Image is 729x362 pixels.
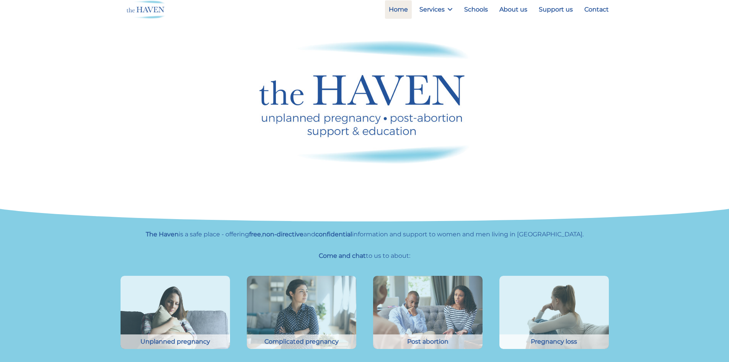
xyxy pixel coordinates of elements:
a: Schools [460,0,492,19]
div: Post abortion [373,334,483,349]
a: Front view of a sad girl embracing a pillow sitting on a couch Unplanned pregnancy [121,343,230,351]
a: Services [416,0,457,19]
a: Complicated Pregnancy [420,40,502,59]
div: Complicated pregnancy [247,334,356,349]
div: Pregnancy loss [499,334,609,349]
a: Unplanned Pregnancy [420,21,502,40]
img: Front view of a sad girl embracing a pillow sitting on a couch [121,276,230,349]
a: Home [385,0,412,19]
img: Haven logo - unplanned pregnancy, post abortion support and education [259,40,470,164]
a: Side view young woman looking away at window sitting on couch at home Pregnancy loss [499,343,609,351]
a: Young couple in crisis trying solve problem during counselling Post abortion [373,343,483,351]
a: Young woman discussing pregnancy problems with counsellor Complicated pregnancy [247,343,356,351]
img: Side view young woman looking away at window sitting on couch at home [499,276,609,349]
a: About us [496,0,531,19]
img: Young couple in crisis trying solve problem during counselling [373,276,483,349]
strong: Come and chat [319,252,366,259]
img: Young woman discussing pregnancy problems with counsellor [247,276,356,349]
a: Support us [535,0,577,19]
strong: The Haven [146,231,179,238]
strong: confidential [315,231,352,238]
strong: non-directive [262,231,303,238]
a: Pregnancy Loss [420,78,502,96]
div: Unplanned pregnancy [121,334,230,349]
strong: free [249,231,261,238]
a: Contact [581,0,613,19]
a: Post Abortion Support [420,59,502,77]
